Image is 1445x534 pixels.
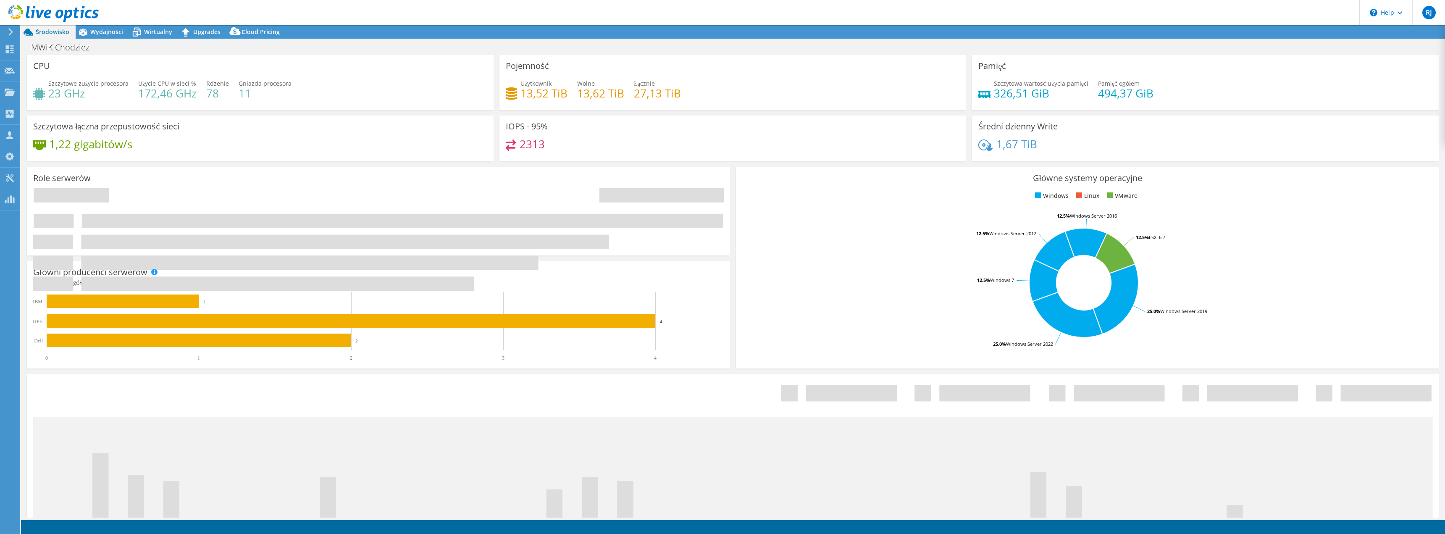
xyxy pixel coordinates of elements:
[993,341,1006,347] tspan: 25.0%
[138,79,196,87] span: Użycie CPU w sieci %
[355,338,358,343] text: 2
[978,122,1058,131] h3: Średni dzienny Write
[520,79,552,87] span: Użytkownik
[1422,6,1436,19] span: RJ
[520,89,567,98] h4: 13,52 TiB
[502,355,504,361] text: 3
[138,89,197,98] h4: 172,46 GHz
[206,79,229,87] span: Rdzenie
[1149,234,1165,240] tspan: ESXi 6.7
[33,61,50,71] h3: CPU
[506,61,549,71] h3: Pojemność
[1074,191,1099,200] li: Linux
[206,89,229,98] h4: 78
[977,277,990,283] tspan: 12.5%
[45,355,48,361] text: 0
[27,43,102,52] h1: MWiK Chodziez
[90,28,123,36] span: Wydajności
[634,89,681,98] h4: 27,13 TiB
[33,174,91,183] h3: Role serwerów
[996,139,1037,149] h4: 1,67 TiB
[242,28,280,36] span: Cloud Pricing
[36,28,69,36] span: Środowisko
[34,338,43,344] text: Dell
[197,355,200,361] text: 1
[33,299,42,305] text: IBM
[49,139,132,149] h4: 1,22 gigabitów/s
[742,174,1433,183] h3: Główne systemy operacyjne
[660,319,662,324] text: 4
[577,79,595,87] span: Wolne
[48,89,129,98] h4: 23 GHz
[193,28,221,36] span: Upgrades
[144,28,172,36] span: Wirtualny
[33,122,179,131] h3: Szczytowa łączna przepustowość sieci
[1033,191,1069,200] li: Windows
[33,318,42,324] text: HPE
[239,89,292,98] h4: 11
[1147,308,1160,314] tspan: 25.0%
[634,79,655,87] span: Łącznie
[1370,9,1377,16] svg: \n
[1098,89,1153,98] h4: 494,37 GiB
[203,299,205,304] text: 1
[1105,191,1138,200] li: VMware
[577,89,624,98] h4: 13,62 TiB
[994,89,1088,98] h4: 326,51 GiB
[990,277,1014,283] tspan: Windows 7
[350,355,352,361] text: 2
[994,79,1088,87] span: Szczytowa wartość użycia pamięci
[989,230,1036,237] tspan: Windows Server 2012
[654,355,657,361] text: 4
[48,79,129,87] span: Szczytowe zużycie procesora
[520,139,545,149] h4: 2313
[1136,234,1149,240] tspan: 12.5%
[1057,213,1070,219] tspan: 12.5%
[1070,213,1117,219] tspan: Windows Server 2016
[978,61,1006,71] h3: Pamięć
[1006,341,1053,347] tspan: Windows Server 2022
[976,230,989,237] tspan: 12.5%
[1098,79,1140,87] span: Pamięć ogółem
[239,79,292,87] span: Gniazda procesora
[1160,308,1207,314] tspan: Windows Server 2019
[506,122,548,131] h3: IOPS - 95%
